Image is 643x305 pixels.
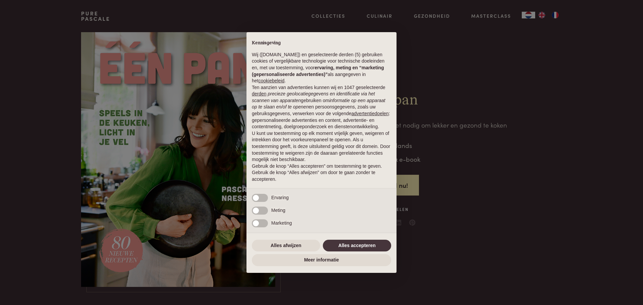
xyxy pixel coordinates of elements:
[252,40,391,46] h2: Kennisgeving
[252,254,391,266] button: Meer informatie
[252,52,391,84] p: Wij ([DOMAIN_NAME]) en geselecteerde derden (5) gebruiken cookies of vergelijkbare technologie vo...
[252,91,267,97] button: derden
[271,208,285,213] span: Meting
[252,65,384,77] strong: ervaring, meting en “marketing (gepersonaliseerde advertenties)”
[252,98,385,110] em: informatie op een apparaat op te slaan en/of te openen
[252,91,375,103] em: precieze geolocatiegegevens en identificatie via het scannen van apparaten
[351,110,388,117] button: advertentiedoelen
[271,220,292,226] span: Marketing
[323,240,391,252] button: Alles accepteren
[252,240,320,252] button: Alles afwijzen
[252,84,391,130] p: Ten aanzien van advertenties kunnen wij en 1047 geselecteerde gebruiken om en persoonsgegevens, z...
[252,163,391,183] p: Gebruik de knop “Alles accepteren” om toestemming te geven. Gebruik de knop “Alles afwijzen” om d...
[252,130,391,163] p: U kunt uw toestemming op elk moment vrijelijk geven, weigeren of intrekken door het voorkeurenpan...
[271,195,289,200] span: Ervaring
[258,78,284,83] a: cookiebeleid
